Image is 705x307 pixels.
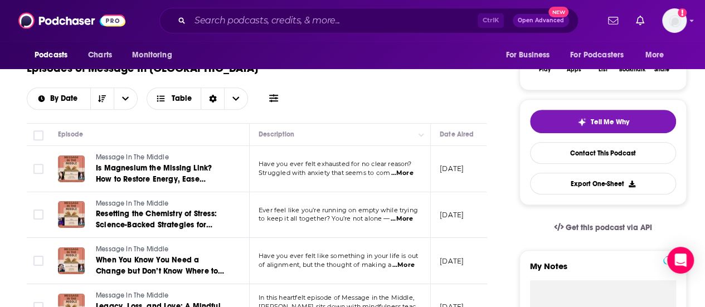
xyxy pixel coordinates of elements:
[124,45,186,66] button: open menu
[505,47,550,63] span: For Business
[96,163,228,206] span: Is Magnesium the Missing Link? How to Restore Energy, Ease Anxiety, and Reclaim Vibrancy with [PE...
[498,45,563,66] button: open menu
[391,215,413,223] span: ...More
[96,208,230,231] a: Resetting the Chemistry of Stress: Science-Backed Strategies for Resilience with [PERSON_NAME]
[96,153,230,163] a: Message In The Middle
[631,11,649,30] a: Show notifications dropdown
[114,88,137,109] button: open menu
[96,245,230,255] a: Message In The Middle
[50,95,81,103] span: By Date
[667,247,694,274] div: Open Intercom Messenger
[96,245,169,253] span: Message In The Middle
[440,210,464,220] p: [DATE]
[33,256,43,266] span: Toggle select row
[96,199,169,207] span: Message In The Middle
[259,128,294,141] div: Description
[147,87,249,110] button: Choose View
[415,128,428,142] button: Column Actions
[201,88,224,109] div: Sort Direction
[530,261,676,280] label: My Notes
[678,8,687,17] svg: Add a profile image
[513,14,569,27] button: Open AdvancedNew
[190,12,478,30] input: Search podcasts, credits, & more...
[662,8,687,33] span: Logged in as sohi.kang
[96,291,169,299] span: Message In The Middle
[259,215,390,222] span: to keep it all together? You’re not alone —
[530,142,676,164] a: Contact This Podcast
[259,261,391,269] span: of alignment, but the thought of making a
[570,47,624,63] span: For Podcasters
[567,66,581,73] div: Apps
[663,256,683,265] img: Podchaser Pro
[599,66,607,73] div: List
[530,110,676,133] button: tell me why sparkleTell Me Why
[591,118,629,126] span: Tell Me Why
[440,256,464,266] p: [DATE]
[18,10,125,31] img: Podchaser - Follow, Share and Rate Podcasts
[58,128,83,141] div: Episode
[259,294,414,301] span: In this heartfelt episode of Message in the Middle,
[539,66,551,73] div: Play
[604,11,623,30] a: Show notifications dropdown
[96,163,230,185] a: Is Magnesium the Missing Link? How to Restore Energy, Ease Anxiety, and Reclaim Vibrancy with [PE...
[440,128,474,141] div: Date Aired
[548,7,568,17] span: New
[518,18,564,23] span: Open Advanced
[96,255,224,298] span: When You Know You Need a Change but Don’t Know Where to Start: A Conversation with [PERSON_NAME]
[96,209,217,241] span: Resetting the Chemistry of Stress: Science-Backed Strategies for Resilience with [PERSON_NAME]
[33,164,43,174] span: Toggle select row
[27,45,82,66] button: open menu
[566,223,652,232] span: Get this podcast via API
[638,45,678,66] button: open menu
[259,169,390,177] span: Struggled with anxiety that seems to com
[654,66,669,73] div: Share
[663,254,683,265] a: Pro website
[27,95,90,103] button: open menu
[259,206,418,214] span: Ever feel like you’re running on empty while trying
[96,153,169,161] span: Message In The Middle
[96,199,230,209] a: Message In The Middle
[440,164,464,173] p: [DATE]
[530,173,676,194] button: Export One-Sheet
[392,261,415,270] span: ...More
[563,45,640,66] button: open menu
[96,291,230,301] a: Message In The Middle
[35,47,67,63] span: Podcasts
[662,8,687,33] img: User Profile
[259,252,418,260] span: Have you ever felt like something in your life is out
[478,13,504,28] span: Ctrl K
[577,118,586,126] img: tell me why sparkle
[619,66,645,73] div: Bookmark
[172,95,192,103] span: Table
[88,47,112,63] span: Charts
[645,47,664,63] span: More
[391,169,413,178] span: ...More
[27,87,138,110] h2: Choose List sort
[90,88,114,109] button: Sort Direction
[132,47,172,63] span: Monitoring
[545,214,661,241] a: Get this podcast via API
[259,160,411,168] span: Have you ever felt exhausted for no clear reason?
[96,255,230,277] a: When You Know You Need a Change but Don’t Know Where to Start: A Conversation with [PERSON_NAME]
[81,45,119,66] a: Charts
[662,8,687,33] button: Show profile menu
[159,8,578,33] div: Search podcasts, credits, & more...
[33,209,43,220] span: Toggle select row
